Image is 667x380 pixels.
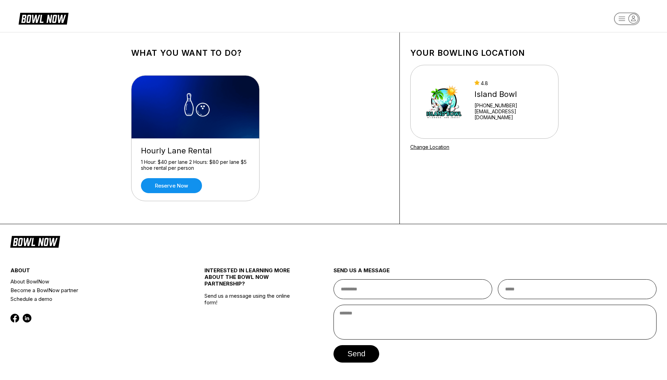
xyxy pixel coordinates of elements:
a: About BowlNow [10,277,172,286]
a: Change Location [410,144,449,150]
img: Hourly Lane Rental [132,76,260,138]
a: Schedule a demo [10,295,172,303]
div: about [10,267,172,277]
div: 4.8 [474,80,549,86]
h1: Your bowling location [410,48,559,58]
a: Reserve now [141,178,202,193]
a: Become a BowlNow partner [10,286,172,295]
button: send [333,345,379,363]
div: Island Bowl [474,90,549,99]
h1: What you want to do? [131,48,389,58]
div: 1 Hour: $40 per lane 2 Hours: $80 per lane $5 shoe rental per person [141,159,250,171]
a: [EMAIL_ADDRESS][DOMAIN_NAME] [474,108,549,120]
div: [PHONE_NUMBER] [474,102,549,108]
img: Island Bowl [420,76,468,128]
div: send us a message [333,267,657,279]
div: INTERESTED IN LEARNING MORE ABOUT THE BOWL NOW PARTNERSHIP? [204,267,301,292]
div: Hourly Lane Rental [141,146,250,155]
